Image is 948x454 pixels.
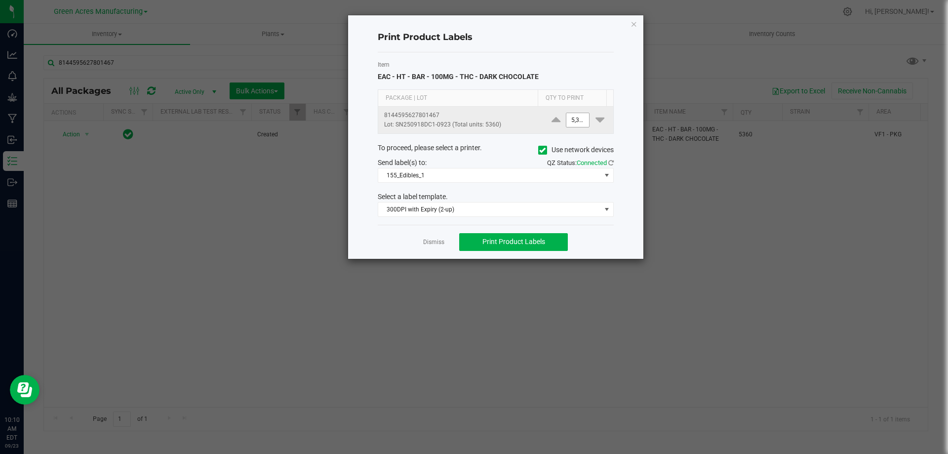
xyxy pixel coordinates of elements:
th: Qty to Print [538,90,606,107]
span: Print Product Labels [482,238,545,246]
span: EAC - HT - BAR - 100MG - THC - DARK CHOCOLATE [378,73,539,81]
span: 300DPI with Expiry (2-up) [378,203,601,216]
span: Send label(s) to: [378,159,427,166]
iframe: Resource center [10,375,39,405]
label: Use network devices [538,145,614,155]
div: Select a label template. [370,192,621,202]
label: Item [378,60,614,69]
button: Print Product Labels [459,233,568,251]
p: Lot: SN250918DC1-0923 (Total units: 5360) [384,120,537,129]
span: 155_Edibles_1 [378,168,601,182]
span: QZ Status: [547,159,614,166]
p: 8144595627801467 [384,111,537,120]
span: Connected [577,159,607,166]
th: Package | Lot [378,90,538,107]
div: To proceed, please select a printer. [370,143,621,158]
h4: Print Product Labels [378,31,614,44]
a: Dismiss [423,238,444,247]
